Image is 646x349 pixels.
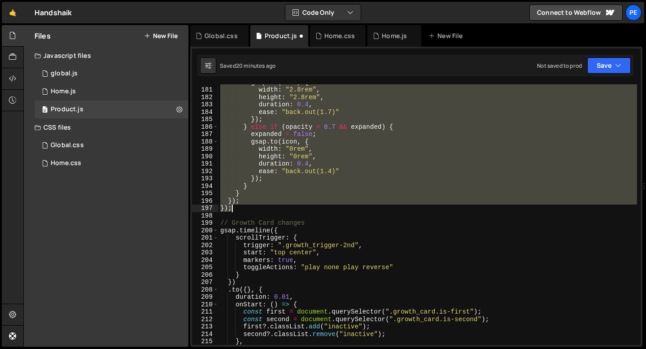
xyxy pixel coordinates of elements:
[192,145,218,153] div: 189
[24,118,188,136] div: CSS files
[192,123,218,131] div: 186
[35,7,72,18] div: Handshaik
[192,109,218,116] div: 184
[192,279,218,286] div: 207
[192,153,218,161] div: 190
[236,62,275,70] div: 20 minutes ago
[192,338,218,345] div: 215
[192,131,218,138] div: 187
[192,331,218,338] div: 214
[192,316,218,323] div: 212
[42,107,48,114] span: 0
[192,138,218,146] div: 188
[192,94,218,101] div: 182
[35,83,188,100] div: 16572/45051.js
[192,168,218,175] div: 192
[24,47,188,65] div: Javascript files
[192,249,218,257] div: 203
[51,105,83,113] div: Product.js
[192,160,218,168] div: 191
[192,234,218,242] div: 201
[205,31,238,40] div: Global.css
[192,242,218,249] div: 202
[192,301,218,309] div: 210
[192,212,218,220] div: 198
[192,264,218,271] div: 205
[51,87,76,96] div: Home.js
[35,154,188,172] div: 16572/45056.css
[35,100,188,118] div: 16572/45211.js
[625,4,642,21] a: Pe
[587,57,631,74] button: Save
[51,141,84,149] div: Global.css
[35,65,188,83] div: 16572/45061.js
[192,183,218,190] div: 194
[192,308,218,316] div: 211
[192,271,218,279] div: 206
[265,31,297,40] div: Product.js
[192,101,218,109] div: 183
[51,70,78,78] div: global.js
[192,286,218,294] div: 208
[192,323,218,331] div: 213
[35,136,188,154] div: 16572/45138.css
[220,62,275,70] div: Saved
[192,293,218,301] div: 209
[324,31,355,40] div: Home.css
[192,86,218,94] div: 181
[192,219,218,227] div: 199
[192,175,218,183] div: 193
[537,62,582,70] div: Not saved to prod
[529,4,623,21] a: Connect to Webflow
[35,31,51,41] h2: Files
[144,32,178,39] button: New File
[428,31,466,40] div: New File
[285,4,361,21] button: Code Only
[192,205,218,212] div: 197
[51,159,81,167] div: Home.css
[2,2,24,23] a: 🤙
[382,31,407,40] div: Home.js
[192,116,218,123] div: 185
[192,227,218,235] div: 200
[192,190,218,197] div: 195
[192,257,218,264] div: 204
[192,197,218,205] div: 196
